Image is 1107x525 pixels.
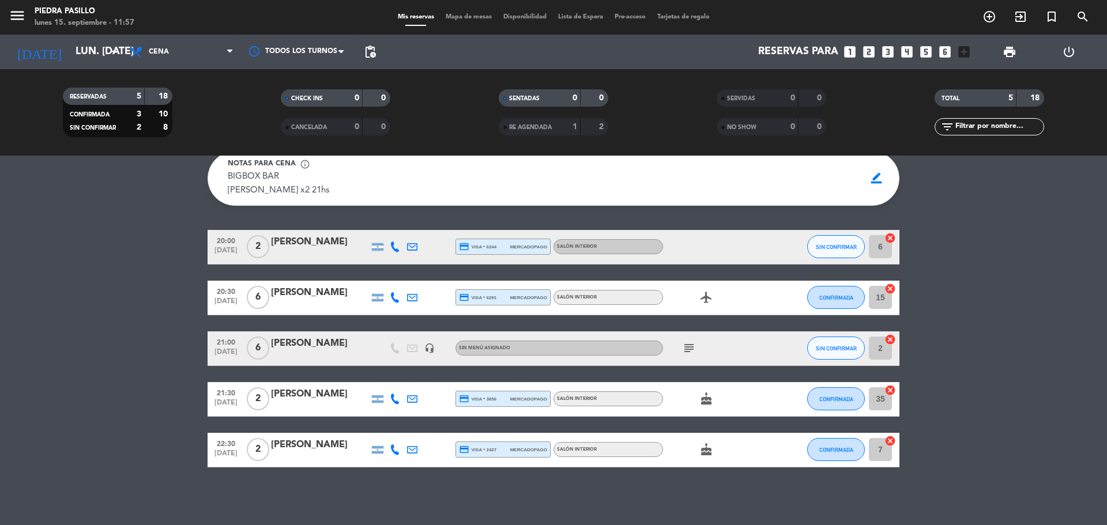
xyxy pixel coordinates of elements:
[212,285,240,298] span: 20:30
[35,17,134,29] div: lunes 15. septiembre - 11:57
[699,392,713,406] i: cake
[880,44,895,59] i: looks_3
[9,7,26,24] i: menu
[510,395,547,403] span: mercadopago
[807,387,865,410] button: CONFIRMADA
[300,159,310,169] span: info_outline
[682,341,696,355] i: subject
[727,124,756,130] span: NO SHOW
[884,232,896,244] i: cancel
[609,14,652,20] span: Pre-acceso
[271,387,369,402] div: [PERSON_NAME]
[807,337,865,360] button: SIN CONFIRMAR
[940,120,954,134] i: filter_list
[842,44,857,59] i: looks_one
[392,14,440,20] span: Mis reservas
[137,92,141,100] strong: 5
[70,125,116,131] span: SIN CONFIRMAR
[974,7,1005,27] span: RESERVAR MESA
[355,94,359,102] strong: 0
[899,44,914,59] i: looks_4
[1030,94,1042,102] strong: 18
[557,396,597,401] span: Salón Interior
[291,124,327,130] span: CANCELADA
[816,244,857,250] span: SIN CONFIRMAR
[355,123,359,131] strong: 0
[381,123,388,131] strong: 0
[1036,7,1067,27] span: Reserva especial
[937,44,952,59] i: looks_6
[291,96,323,101] span: CHECK INS
[699,443,713,456] i: cake
[1014,10,1027,24] i: exit_to_app
[212,247,240,260] span: [DATE]
[599,123,606,131] strong: 2
[884,283,896,294] i: cancel
[573,94,577,102] strong: 0
[247,286,269,309] span: 6
[137,123,141,131] strong: 2
[247,235,269,258] span: 2
[159,92,170,100] strong: 18
[1005,7,1036,27] span: WALK IN
[35,6,134,17] div: Piedra Pasillo
[459,444,469,455] i: credit_card
[9,7,26,28] button: menu
[271,285,369,300] div: [PERSON_NAME]
[381,94,388,102] strong: 0
[498,14,552,20] span: Disponibilidad
[271,235,369,250] div: [PERSON_NAME]
[599,94,606,102] strong: 0
[884,435,896,447] i: cancel
[819,294,853,301] span: CONFIRMADA
[247,337,269,360] span: 6
[1003,45,1016,59] span: print
[212,399,240,412] span: [DATE]
[1067,7,1098,27] span: BUSCAR
[790,94,795,102] strong: 0
[861,44,876,59] i: looks_two
[510,294,547,301] span: mercadopago
[1039,35,1098,69] div: LOG OUT
[982,10,996,24] i: add_circle_outline
[819,396,853,402] span: CONFIRMADA
[1076,10,1090,24] i: search
[509,124,552,130] span: RE AGENDADA
[807,235,865,258] button: SIN CONFIRMAR
[557,447,597,452] span: Salón Interior
[459,394,469,404] i: credit_card
[212,386,240,399] span: 21:30
[459,346,510,350] span: Sin menú asignado
[510,446,547,454] span: mercadopago
[816,345,857,352] span: SIN CONFIRMAR
[247,438,269,461] span: 2
[807,286,865,309] button: CONFIRMADA
[884,384,896,396] i: cancel
[1045,10,1059,24] i: turned_in_not
[884,334,896,345] i: cancel
[424,343,435,353] i: headset_mic
[9,39,70,65] i: [DATE]
[363,45,377,59] span: pending_actions
[865,167,888,189] span: border_color
[212,335,240,349] span: 21:00
[807,438,865,461] button: CONFIRMADA
[1062,45,1076,59] i: power_settings_new
[509,96,540,101] span: SENTADAS
[149,48,169,56] span: Cena
[817,123,824,131] strong: 0
[459,444,496,455] span: visa * 2427
[957,44,972,59] i: add_box
[459,292,496,303] span: visa * 6291
[557,244,597,249] span: Salón Interior
[163,123,170,131] strong: 8
[942,96,959,101] span: TOTAL
[137,110,141,118] strong: 3
[918,44,933,59] i: looks_5
[552,14,609,20] span: Lista de Espera
[440,14,498,20] span: Mapa de mesas
[70,112,110,118] span: CONFIRMADA
[699,290,713,304] i: airplanemode_active
[652,14,716,20] span: Tarjetas de regalo
[1008,94,1013,102] strong: 5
